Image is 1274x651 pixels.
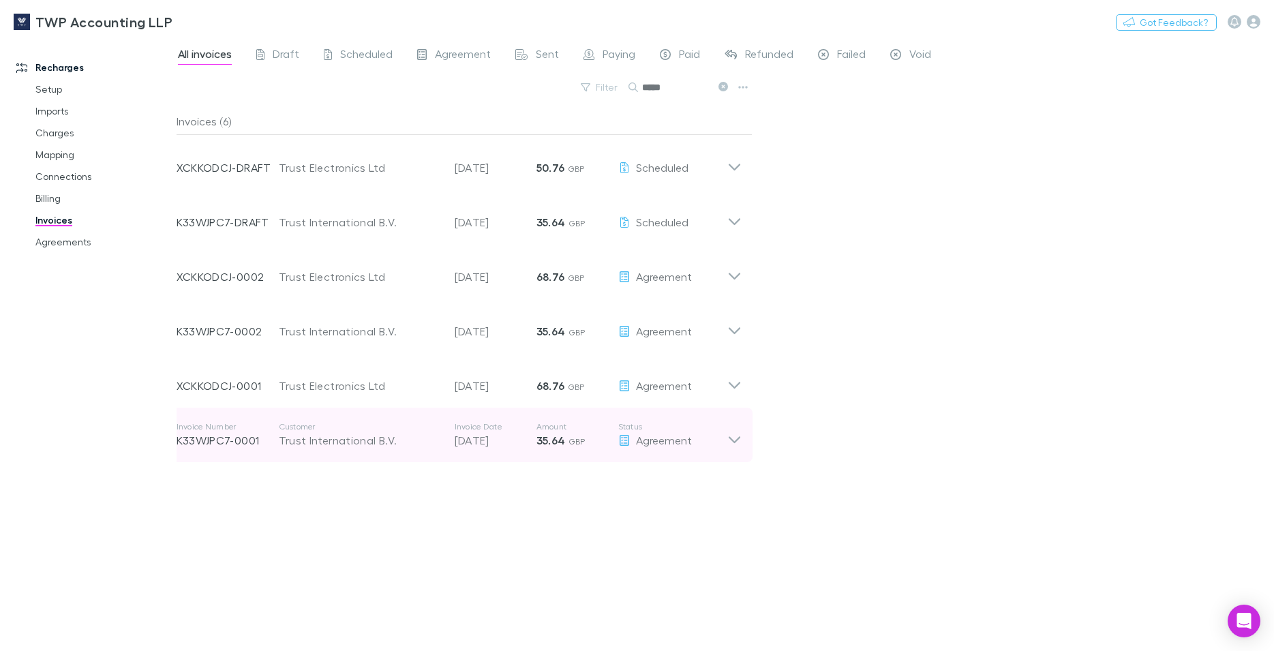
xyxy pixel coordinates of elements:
[35,14,172,30] h3: TWP Accounting LLP
[1116,14,1217,31] button: Got Feedback?
[178,47,232,65] span: All invoices
[177,214,279,230] p: K33WJPC7-DRAFT
[166,299,753,353] div: K33WJPC7-0002Trust International B.V.[DATE]35.64 GBPAgreement
[568,436,586,446] span: GBP
[5,5,181,38] a: TWP Accounting LLP
[568,164,585,174] span: GBP
[22,209,185,231] a: Invoices
[455,323,536,339] p: [DATE]
[536,270,565,284] strong: 68.76
[340,47,393,65] span: Scheduled
[618,421,727,432] p: Status
[455,378,536,394] p: [DATE]
[455,421,536,432] p: Invoice Date
[745,47,793,65] span: Refunded
[455,432,536,449] p: [DATE]
[568,273,585,283] span: GBP
[177,323,279,339] p: K33WJPC7-0002
[536,379,565,393] strong: 68.76
[177,378,279,394] p: XCKKODCJ-0001
[568,382,585,392] span: GBP
[636,270,692,283] span: Agreement
[536,324,566,338] strong: 35.64
[22,78,185,100] a: Setup
[166,244,753,299] div: XCKKODCJ-0002Trust Electronics Ltd[DATE]68.76 GBPAgreement
[14,14,30,30] img: TWP Accounting LLP's Logo
[279,421,441,432] p: Customer
[279,323,441,339] div: Trust International B.V.
[679,47,700,65] span: Paid
[279,214,441,230] div: Trust International B.V.
[279,378,441,394] div: Trust Electronics Ltd
[22,144,185,166] a: Mapping
[3,57,185,78] a: Recharges
[166,408,753,462] div: Invoice NumberK33WJPC7-0001CustomerTrust International B.V.Invoice Date[DATE]Amount35.64 GBPStatu...
[568,218,586,228] span: GBP
[636,215,688,228] span: Scheduled
[536,215,566,229] strong: 35.64
[279,269,441,285] div: Trust Electronics Ltd
[435,47,491,65] span: Agreement
[636,434,692,446] span: Agreement
[455,160,536,176] p: [DATE]
[536,421,618,432] p: Amount
[177,432,279,449] p: K33WJPC7-0001
[22,100,185,122] a: Imports
[603,47,635,65] span: Paying
[166,135,753,190] div: XCKKODCJ-DRAFTTrust Electronics Ltd[DATE]50.76 GBPScheduled
[455,214,536,230] p: [DATE]
[909,47,931,65] span: Void
[177,421,279,432] p: Invoice Number
[279,432,441,449] div: Trust International B.V.
[177,269,279,285] p: XCKKODCJ-0002
[536,47,559,65] span: Sent
[536,161,565,175] strong: 50.76
[574,79,626,95] button: Filter
[273,47,299,65] span: Draft
[177,160,279,176] p: XCKKODCJ-DRAFT
[279,160,441,176] div: Trust Electronics Ltd
[1228,605,1260,637] div: Open Intercom Messenger
[636,379,692,392] span: Agreement
[22,122,185,144] a: Charges
[837,47,866,65] span: Failed
[636,161,688,174] span: Scheduled
[22,166,185,187] a: Connections
[166,353,753,408] div: XCKKODCJ-0001Trust Electronics Ltd[DATE]68.76 GBPAgreement
[22,187,185,209] a: Billing
[22,231,185,253] a: Agreements
[166,190,753,244] div: K33WJPC7-DRAFTTrust International B.V.[DATE]35.64 GBPScheduled
[568,327,586,337] span: GBP
[636,324,692,337] span: Agreement
[536,434,566,447] strong: 35.64
[455,269,536,285] p: [DATE]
